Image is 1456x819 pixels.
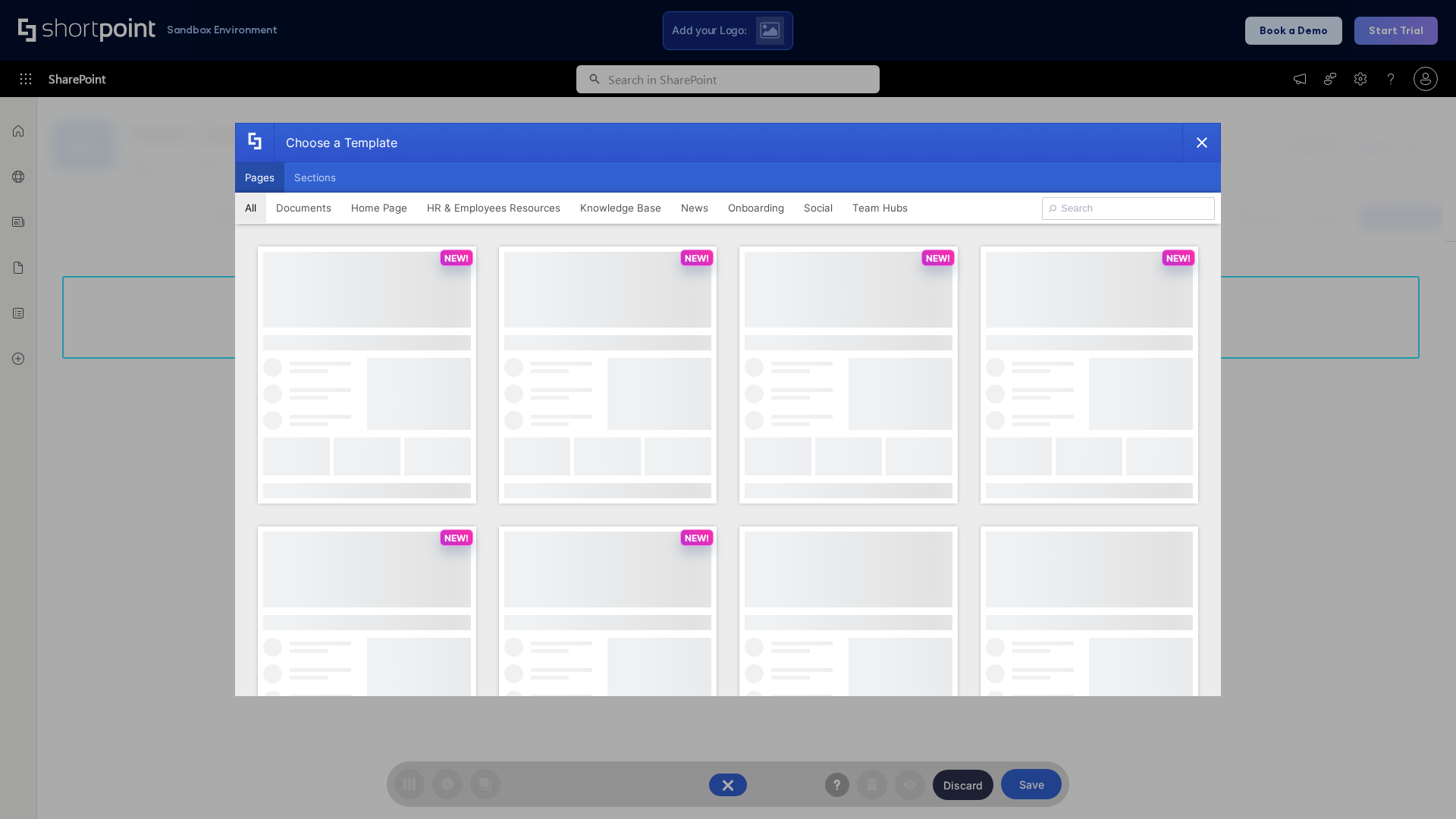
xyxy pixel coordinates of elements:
[685,532,709,544] p: NEW!
[235,193,266,223] button: All
[417,193,570,223] button: HR & Employees Resources
[341,193,417,223] button: Home Page
[926,253,950,264] p: NEW!
[718,193,794,223] button: Onboarding
[235,162,284,193] button: Pages
[570,193,671,223] button: Knowledge Base
[274,124,397,162] div: Choose a Template
[1166,253,1191,264] p: NEW!
[1183,643,1456,819] iframe: Chat Widget
[843,193,918,223] button: Team Hubs
[671,193,718,223] button: News
[444,532,469,544] p: NEW!
[1042,197,1215,220] input: Search
[444,253,469,264] p: NEW!
[284,162,346,193] button: Sections
[266,193,341,223] button: Documents
[794,193,843,223] button: Social
[235,123,1221,696] div: template selector
[685,253,709,264] p: NEW!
